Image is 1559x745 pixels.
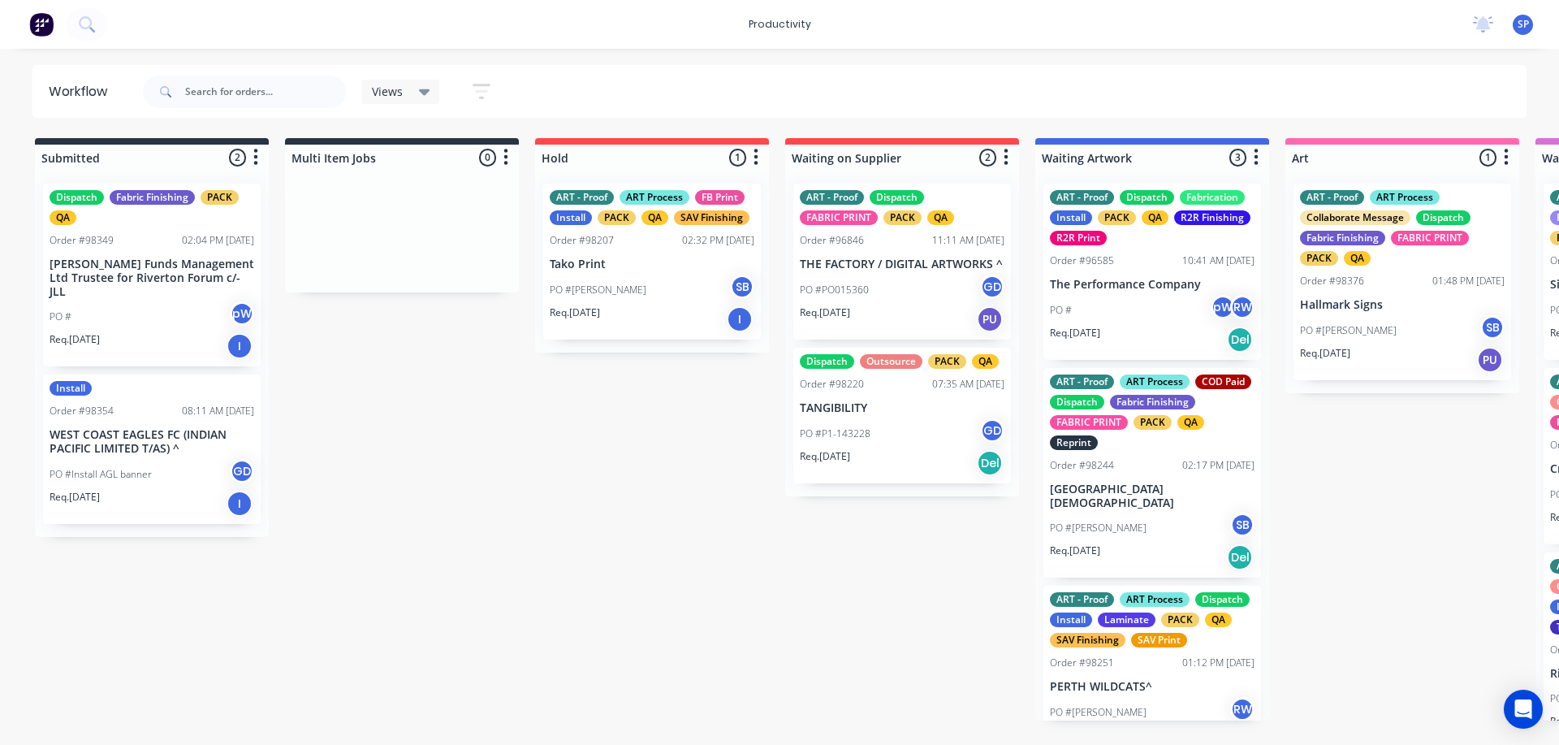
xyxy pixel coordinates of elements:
[29,12,54,37] img: Factory
[927,210,954,225] div: QA
[1050,705,1147,720] p: PO #[PERSON_NAME]
[1050,210,1092,225] div: Install
[800,377,864,392] div: Order #98220
[1050,592,1114,607] div: ART - Proof
[1050,458,1114,473] div: Order #98244
[598,210,636,225] div: PACK
[1050,395,1104,409] div: Dispatch
[227,491,253,517] div: I
[1050,190,1114,205] div: ART - Proof
[741,12,819,37] div: productivity
[1050,231,1107,245] div: R2R Print
[1195,592,1250,607] div: Dispatch
[1050,483,1255,510] p: [GEOGRAPHIC_DATA][DEMOGRAPHIC_DATA]
[227,333,253,359] div: I
[800,190,864,205] div: ART - Proof
[50,332,100,347] p: Req. [DATE]
[50,210,76,225] div: QA
[800,233,864,248] div: Order #96846
[932,377,1004,392] div: 07:35 AM [DATE]
[1050,303,1072,318] p: PO #
[1300,323,1397,338] p: PO #[PERSON_NAME]
[110,190,195,205] div: Fabric Finishing
[1504,690,1543,729] div: Open Intercom Messenger
[1227,327,1253,353] div: Del
[1161,613,1199,627] div: PACK
[977,306,1003,332] div: PU
[1120,592,1190,607] div: ART Process
[977,450,1003,476] div: Del
[1050,656,1114,670] div: Order #98251
[1344,251,1371,266] div: QA
[50,467,152,482] p: PO #Install AGL banner
[1300,190,1364,205] div: ART - Proof
[620,190,689,205] div: ART Process
[1195,375,1251,389] div: COD Paid
[1300,346,1350,361] p: Req. [DATE]
[1370,190,1440,205] div: ART Process
[1518,17,1529,32] span: SP
[1120,375,1190,389] div: ART Process
[372,83,403,100] span: Views
[49,82,115,102] div: Workflow
[1293,184,1511,380] div: ART - ProofART ProcessCollaborate MessageDispatchFabric FinishingFABRIC PRINTPACKQAOrder #9837601...
[1211,295,1235,319] div: pW
[1227,544,1253,570] div: Del
[201,190,239,205] div: PACK
[1300,298,1505,312] p: Hallmark Signs
[230,459,254,483] div: GD
[883,210,922,225] div: PACK
[980,418,1004,443] div: GD
[1120,190,1174,205] div: Dispatch
[1050,613,1092,627] div: Install
[1205,613,1232,627] div: QA
[730,275,754,299] div: SB
[550,305,600,320] p: Req. [DATE]
[695,190,745,205] div: FB Print
[870,190,924,205] div: Dispatch
[727,306,753,332] div: I
[1230,295,1255,319] div: RW
[1182,458,1255,473] div: 02:17 PM [DATE]
[1432,274,1505,288] div: 01:48 PM [DATE]
[674,210,749,225] div: SAV Finishing
[43,184,261,366] div: DispatchFabric FinishingPACKQAOrder #9834902:04 PM [DATE][PERSON_NAME] Funds Management Ltd Trust...
[50,258,254,298] p: [PERSON_NAME] Funds Management Ltd Trustee for Riverton Forum c/- JLL
[1050,435,1098,450] div: Reprint
[1300,231,1385,245] div: Fabric Finishing
[793,348,1011,483] div: DispatchOutsourcePACKQAOrder #9822007:35 AM [DATE]TANGIBILITYPO #P1-143228GDReq.[DATE]Del
[1180,190,1245,205] div: Fabrication
[1391,231,1469,245] div: FABRIC PRINT
[1110,395,1195,409] div: Fabric Finishing
[800,283,869,297] p: PO #PO015360
[1050,326,1100,340] p: Req. [DATE]
[1098,210,1136,225] div: PACK
[800,449,850,464] p: Req. [DATE]
[50,233,114,248] div: Order #98349
[550,233,614,248] div: Order #98207
[1230,697,1255,721] div: RW
[1142,210,1168,225] div: QA
[230,301,254,326] div: pW
[1416,210,1470,225] div: Dispatch
[1050,544,1100,558] p: Req. [DATE]
[1050,375,1114,389] div: ART - Proof
[928,354,966,369] div: PACK
[1177,415,1204,430] div: QA
[1230,513,1255,537] div: SB
[793,184,1011,340] div: ART - ProofDispatchFABRIC PRINTPACKQAOrder #9684611:11 AM [DATE]THE FACTORY / DIGITAL ARTWORKS ^P...
[550,258,754,271] p: Tako Print
[860,354,922,369] div: Outsource
[800,427,870,441] p: PO #P1-143228
[182,404,254,418] div: 08:11 AM [DATE]
[800,401,1004,415] p: TANGIBILITY
[1134,415,1172,430] div: PACK
[185,76,346,108] input: Search for orders...
[1050,253,1114,268] div: Order #96585
[1131,633,1187,648] div: SAV Print
[1050,680,1255,694] p: PERTH WILDCATS^
[50,490,100,505] p: Req. [DATE]
[1043,368,1261,578] div: ART - ProofART ProcessCOD PaidDispatchFabric FinishingFABRIC PRINTPACKQAReprintOrder #9824402:17 ...
[980,275,1004,299] div: GD
[550,283,646,297] p: PO #[PERSON_NAME]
